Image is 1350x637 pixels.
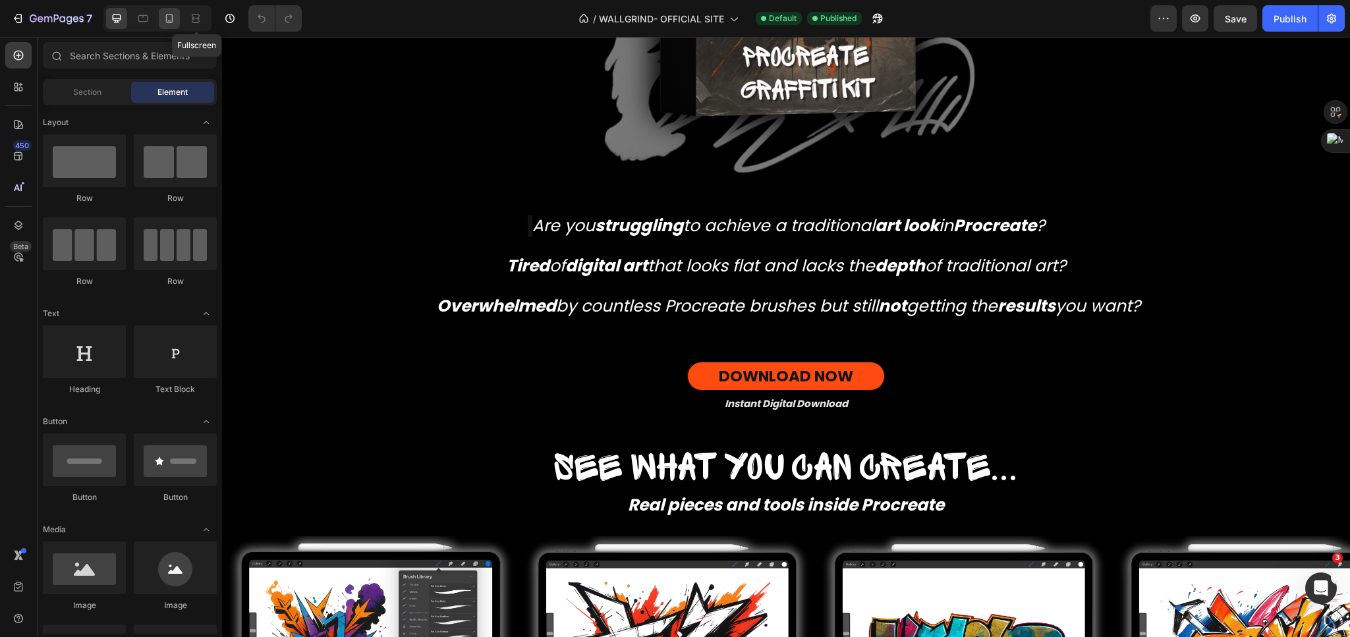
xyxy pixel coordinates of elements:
p: 7 [86,11,92,26]
span: Button [43,416,67,428]
input: Search Sections & Elements [43,42,217,69]
div: Row [43,192,126,204]
strong: Instant Digital Download [503,360,626,374]
span: Text [43,308,59,319]
button: <p><span style="font-size:23px;">DOWNLOAD NOW</span></p> [465,325,663,354]
span: Published [820,13,857,24]
strong: art look [653,177,717,200]
div: Row [134,192,217,204]
iframe: Design area [222,37,1350,637]
span: / [593,12,596,26]
strong: digital art [343,217,426,240]
span: Toggle open [196,303,217,324]
div: Beta [10,241,32,252]
strong: Overwhelmed [215,258,334,281]
strong: Real pieces and tools inside Procreate [406,457,722,480]
button: Save [1214,5,1257,32]
div: 450 [13,140,32,151]
strong: Tired [285,217,327,240]
i: Are you to achieve a traditional in ? [310,177,823,200]
div: Image [43,599,126,611]
strong: depth [653,217,703,240]
span: Toggle open [196,112,217,133]
span: DOWNLOAD NOW [497,329,631,350]
i: by countless Procreate brushes but still getting the you want? [215,258,918,281]
span: Layout [43,117,69,128]
div: Undo/Redo [248,5,302,32]
strong: not [656,258,685,281]
button: Publish [1262,5,1318,32]
iframe: Intercom live chat [1305,572,1337,604]
span: Toggle open [196,519,217,540]
div: Publish [1274,12,1307,26]
div: Heading [43,383,126,395]
span: WALLGRIND- OFFICIAL SITE [599,12,724,26]
span: Section [73,86,101,98]
span: 3 [1332,553,1343,563]
span: Save [1225,13,1247,24]
span: Default [769,13,797,24]
i: of that looks flat and lacks the of traditional art? [285,217,844,240]
strong: struggling [373,177,461,200]
div: Text Block [134,383,217,395]
div: Row [43,275,126,287]
span: See what you can create... [332,411,796,451]
strong: Procreate [731,177,814,200]
span: Media [43,524,66,536]
strong: results [775,258,833,281]
span: Element [157,86,188,98]
span: Toggle open [196,411,217,432]
div: Button [43,491,126,503]
button: 7 [5,5,98,32]
div: Button [134,491,217,503]
div: Image [134,599,217,611]
div: Row [134,275,217,287]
